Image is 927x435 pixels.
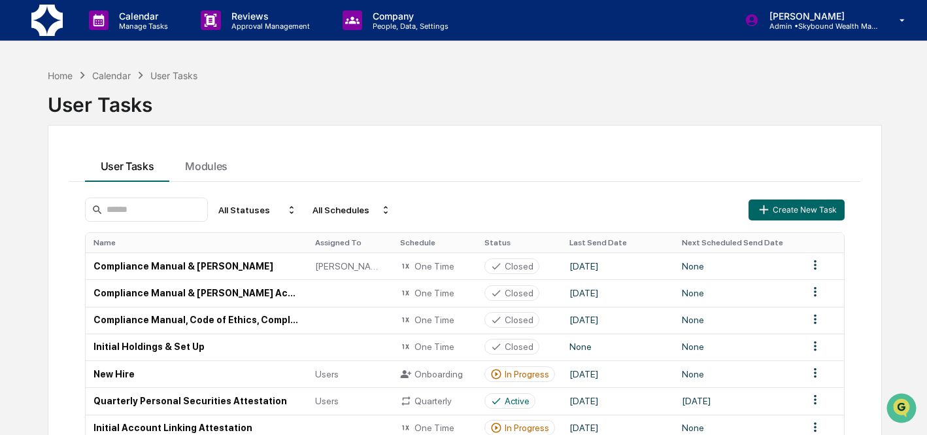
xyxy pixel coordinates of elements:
th: Schedule [392,233,477,252]
div: Closed [505,315,533,325]
p: [PERSON_NAME] [759,10,881,22]
div: User Tasks [150,70,197,81]
div: In Progress [505,423,549,433]
td: [DATE] [562,360,674,387]
div: We're available if you need us! [44,113,165,124]
td: Compliance Manual & [PERSON_NAME] Acknowledgement [86,279,307,306]
th: Last Send Date [562,233,674,252]
p: Manage Tasks [109,22,175,31]
a: 🖐️Preclearance [8,160,90,183]
td: None [674,279,800,306]
p: Approval Management [221,22,316,31]
div: 🔎 [13,191,24,201]
div: Home [48,70,73,81]
p: Company [362,10,455,22]
div: 🗄️ [95,166,105,177]
a: 🗄️Attestations [90,160,167,183]
td: None [674,307,800,334]
th: Status [477,233,562,252]
div: Closed [505,341,533,352]
div: In Progress [505,369,549,379]
td: New Hire [86,360,307,387]
span: [PERSON_NAME] [315,261,384,271]
p: Calendar [109,10,175,22]
div: 🖐️ [13,166,24,177]
button: Modules [169,147,243,182]
span: Pylon [130,222,158,232]
a: Powered byPylon [92,221,158,232]
div: One Time [400,341,469,353]
td: [DATE] [562,279,674,306]
th: Next Scheduled Send Date [674,233,800,252]
div: Closed [505,288,533,298]
div: User Tasks [48,82,882,116]
div: All Schedules [307,200,396,220]
div: One Time [400,314,469,326]
th: Name [86,233,307,252]
img: 1746055101610-c473b297-6a78-478c-a979-82029cc54cd1 [13,100,37,124]
th: Assigned To [307,233,392,252]
a: 🔎Data Lookup [8,184,88,208]
td: [DATE] [562,387,674,414]
td: None [674,252,800,279]
button: User Tasks [85,147,170,182]
span: Attestations [108,165,162,178]
p: Reviews [221,10,316,22]
iframe: Open customer support [885,392,920,427]
p: How can we help? [13,27,238,48]
td: [DATE] [674,387,800,414]
td: [DATE] [562,252,674,279]
div: Onboarding [400,368,469,380]
div: Calendar [92,70,131,81]
div: Active [505,396,530,406]
td: Initial Holdings & Set Up [86,334,307,360]
td: Compliance Manual, Code of Ethics, Compliance Training [86,307,307,334]
div: Start new chat [44,100,214,113]
p: Admin • Skybound Wealth Management [759,22,881,31]
div: Closed [505,261,533,271]
div: Quarterly [400,395,469,407]
td: None [674,334,800,360]
td: Compliance Manual & [PERSON_NAME] [86,252,307,279]
span: Users [315,396,339,406]
span: Preclearance [26,165,84,178]
td: [DATE] [562,307,674,334]
td: None [562,334,674,360]
div: One Time [400,260,469,272]
span: Users [315,369,339,379]
p: People, Data, Settings [362,22,455,31]
div: All Statuses [213,200,302,220]
button: Start new chat [222,104,238,120]
span: Data Lookup [26,190,82,203]
img: logo [31,5,63,36]
div: One Time [400,287,469,299]
td: Quarterly Personal Securities Attestation [86,387,307,414]
button: Create New Task [749,200,844,220]
td: None [674,360,800,387]
div: One Time [400,422,469,434]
